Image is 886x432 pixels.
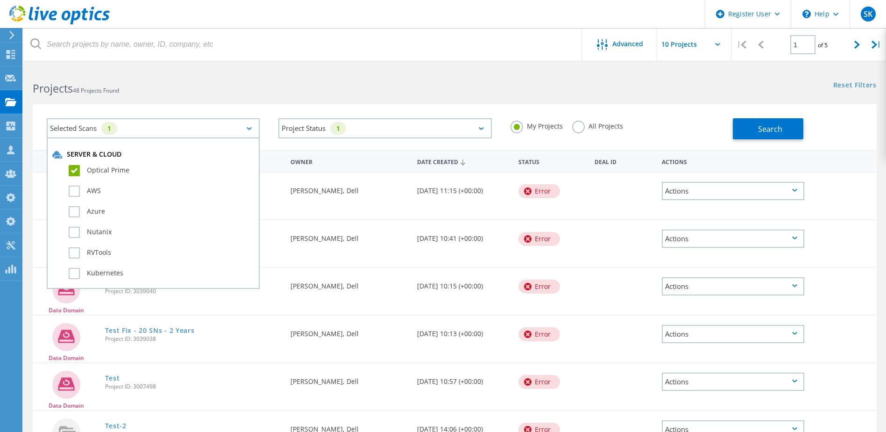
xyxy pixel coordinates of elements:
div: 1 [101,122,117,135]
a: Test [105,375,120,382]
div: Error [518,232,560,246]
a: Test Fix - 20 SNs - 2 Years [105,327,195,334]
div: Status [514,152,590,170]
label: Azure [69,206,254,217]
div: | [867,28,886,61]
label: RVTools [69,247,254,259]
div: Actions [662,325,804,343]
label: All Projects [572,121,623,130]
div: Error [518,184,560,198]
div: [DATE] 11:15 (+00:00) [412,173,514,203]
input: Search projects by name, owner, ID, company, etc [23,28,583,61]
span: Project ID: 3007498 [105,384,282,389]
div: [PERSON_NAME], Dell [286,363,412,394]
a: Reset Filters [833,82,877,90]
div: Server & Cloud [52,150,254,159]
span: of 5 [818,41,828,49]
div: | [732,28,751,61]
div: Actions [662,182,804,200]
span: Project ID: 3039040 [105,288,282,294]
b: Projects [33,81,73,96]
div: [PERSON_NAME], Dell [286,268,412,299]
span: Advanced [612,41,643,47]
label: My Projects [510,121,563,130]
span: Project ID: 3039038 [105,336,282,342]
div: Selected Scans [47,118,260,138]
div: Deal Id [590,152,658,170]
div: [DATE] 10:57 (+00:00) [412,363,514,394]
div: 1 [330,122,346,135]
label: Kubernetes [69,268,254,279]
label: AWS [69,186,254,197]
div: Actions [662,277,804,295]
div: Date Created [412,152,514,170]
label: Optical Prime [69,165,254,176]
button: Search [733,118,803,139]
span: 48 Projects Found [73,86,119,94]
div: [DATE] 10:41 (+00:00) [412,220,514,251]
span: Data Domain [49,308,84,313]
label: Nutanix [69,227,254,238]
div: Error [518,280,560,294]
span: Data Domain [49,403,84,409]
div: [PERSON_NAME], Dell [286,220,412,251]
span: Data Domain [49,355,84,361]
div: Actions [662,230,804,248]
div: Error [518,327,560,341]
svg: \n [802,10,811,18]
a: Test-2 [105,423,127,429]
div: Actions [657,152,809,170]
span: Search [758,124,782,134]
a: Live Optics Dashboard [9,20,110,26]
div: Owner [286,152,412,170]
div: [PERSON_NAME], Dell [286,316,412,346]
div: Error [518,375,560,389]
div: [DATE] 10:15 (+00:00) [412,268,514,299]
div: Project Status [278,118,491,138]
div: [DATE] 10:13 (+00:00) [412,316,514,346]
div: Actions [662,373,804,391]
span: SK [864,10,872,18]
div: [PERSON_NAME], Dell [286,173,412,203]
